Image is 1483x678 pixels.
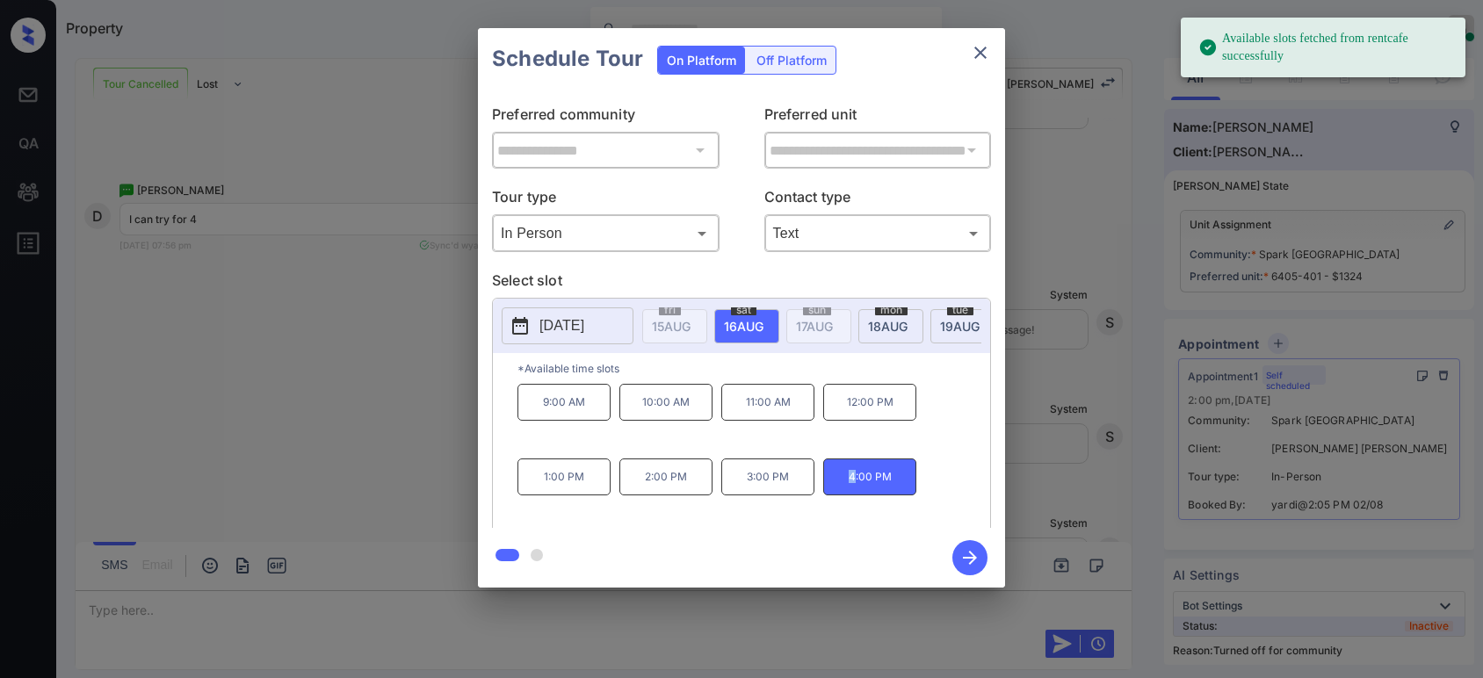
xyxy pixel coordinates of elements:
h2: Schedule Tour [478,28,657,90]
button: btn-next [942,535,998,581]
p: 10:00 AM [619,384,713,421]
span: 19 AUG [940,319,980,334]
div: date-select [714,309,779,343]
div: date-select [858,309,923,343]
span: tue [947,305,973,315]
div: In Person [496,219,715,248]
p: Preferred unit [764,104,992,132]
div: On Platform [658,47,745,74]
p: 9:00 AM [517,384,611,421]
button: [DATE] [502,307,633,344]
div: Available slots fetched from rentcafe successfully [1198,23,1451,72]
span: mon [875,305,908,315]
p: 11:00 AM [721,384,814,421]
span: 16 AUG [724,319,763,334]
div: Off Platform [748,47,836,74]
p: Contact type [764,186,992,214]
p: 4:00 PM [823,458,916,495]
p: Select slot [492,270,991,298]
p: 12:00 PM [823,384,916,421]
p: 2:00 PM [619,458,713,495]
span: 18 AUG [868,319,908,334]
div: Text [769,219,987,248]
span: sat [731,305,756,315]
button: close [963,35,998,70]
p: *Available time slots [517,353,990,384]
p: Tour type [492,186,720,214]
p: 1:00 PM [517,458,611,495]
p: Preferred community [492,104,720,132]
p: 3:00 PM [721,458,814,495]
div: date-select [930,309,995,343]
p: [DATE] [539,315,584,336]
